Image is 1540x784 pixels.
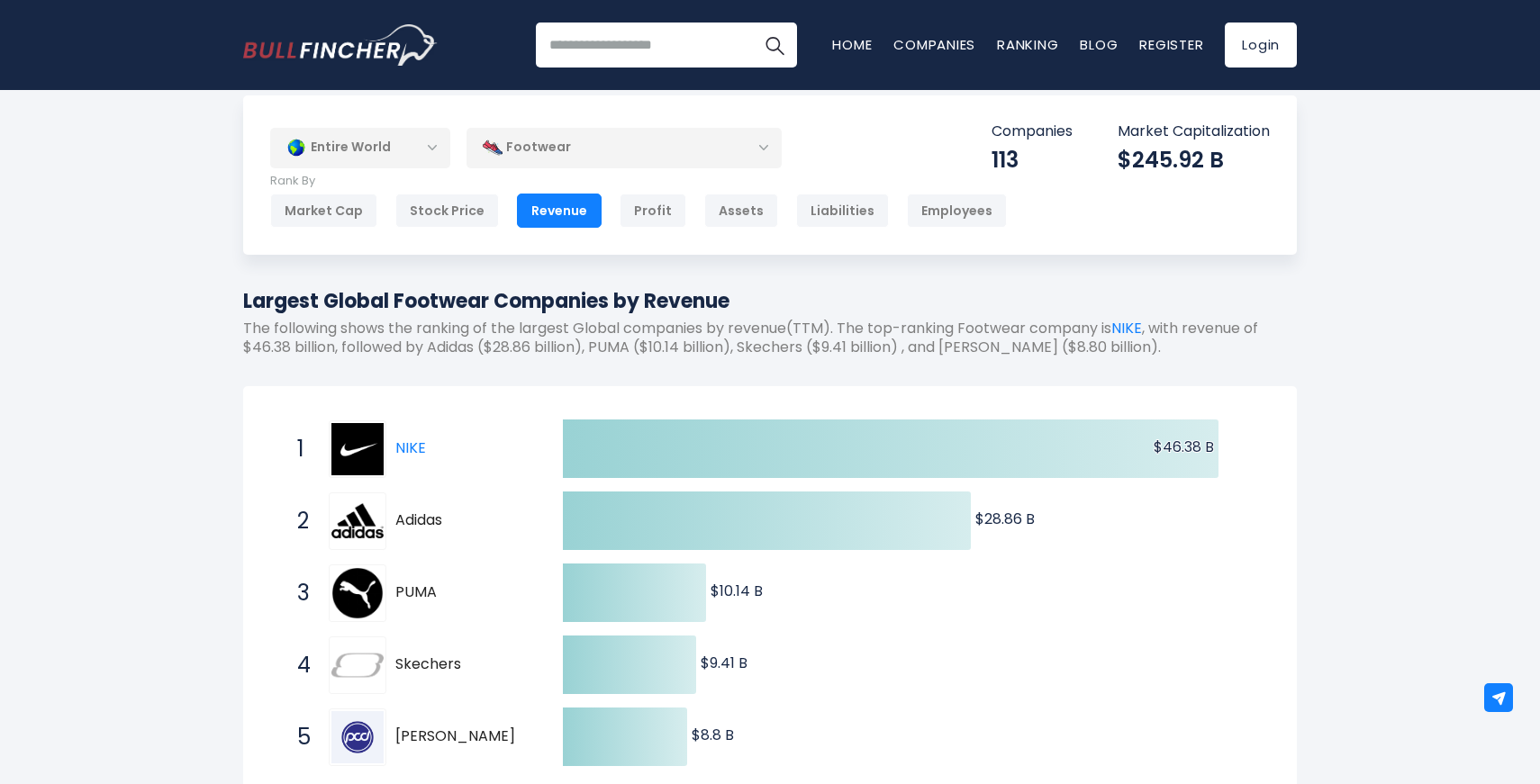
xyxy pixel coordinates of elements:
text: $28.86 B [975,509,1035,529]
text: $10.14 B [711,581,763,601]
a: NIKE [395,437,426,458]
div: Footwear [467,127,782,168]
span: Skechers [395,655,531,674]
p: Market Capitalization [1118,122,1270,141]
div: Entire World [270,127,450,168]
a: NIKE [1111,318,1142,338]
div: Liabilities [796,194,889,228]
span: [PERSON_NAME] [395,727,531,746]
span: 4 [288,650,306,680]
text: $8.8 B [692,725,734,745]
span: 1 [288,434,306,464]
span: 3 [288,578,306,608]
button: Search [752,23,797,68]
span: PUMA [395,583,531,602]
a: Blog [1080,35,1118,54]
a: Companies [893,35,975,54]
span: 2 [288,506,306,536]
div: Assets [704,194,778,228]
a: Register [1139,35,1203,54]
img: Pou Chen [331,711,384,763]
a: NIKE [329,420,395,478]
div: Profit [620,194,686,228]
img: NIKE [331,423,384,475]
div: Revenue [517,194,602,228]
text: $46.38 B [1154,437,1214,457]
img: Adidas [331,503,384,538]
h1: Largest Global Footwear Companies by Revenue [243,286,1297,316]
img: Skechers [331,639,384,691]
p: Companies [992,122,1073,141]
div: $245.92 B [1118,146,1270,174]
div: Stock Price [395,194,499,228]
img: PUMA [331,567,384,619]
a: Login [1225,23,1297,68]
span: 5 [288,722,306,752]
a: Home [832,35,872,54]
img: Bullfincher logo [243,24,438,66]
span: Adidas [395,511,531,530]
p: Rank By [270,174,1007,189]
div: 113 [992,146,1073,174]
p: The following shows the ranking of the largest Global companies by revenue(TTM). The top-ranking ... [243,320,1297,357]
div: Employees [907,194,1007,228]
a: Ranking [997,35,1058,54]
div: Market Cap [270,194,377,228]
a: Go to homepage [243,24,437,66]
text: $9.41 B [701,653,747,673]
